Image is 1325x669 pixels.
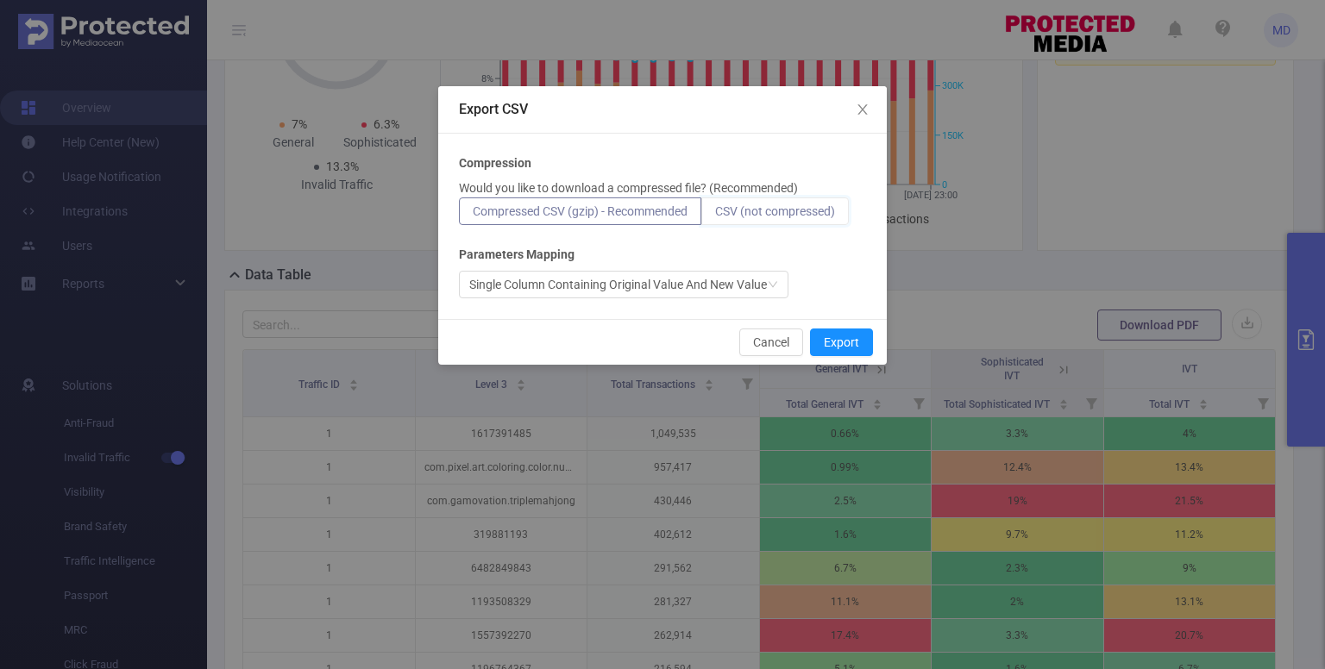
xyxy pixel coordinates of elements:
button: Close [838,86,887,134]
span: Compressed CSV (gzip) - Recommended [473,204,688,218]
span: CSV (not compressed) [715,204,835,218]
button: Export [810,328,873,356]
div: Single Column Containing Original Value And New Value [469,272,767,297]
button: Cancel [739,328,803,356]
b: Parameters Mapping [459,246,575,264]
i: icon: close [856,103,870,116]
i: icon: down [768,279,778,291]
div: Export CSV [459,100,866,119]
b: Compression [459,154,531,172]
p: Would you like to download a compressed file? (Recommended) [459,179,798,197]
